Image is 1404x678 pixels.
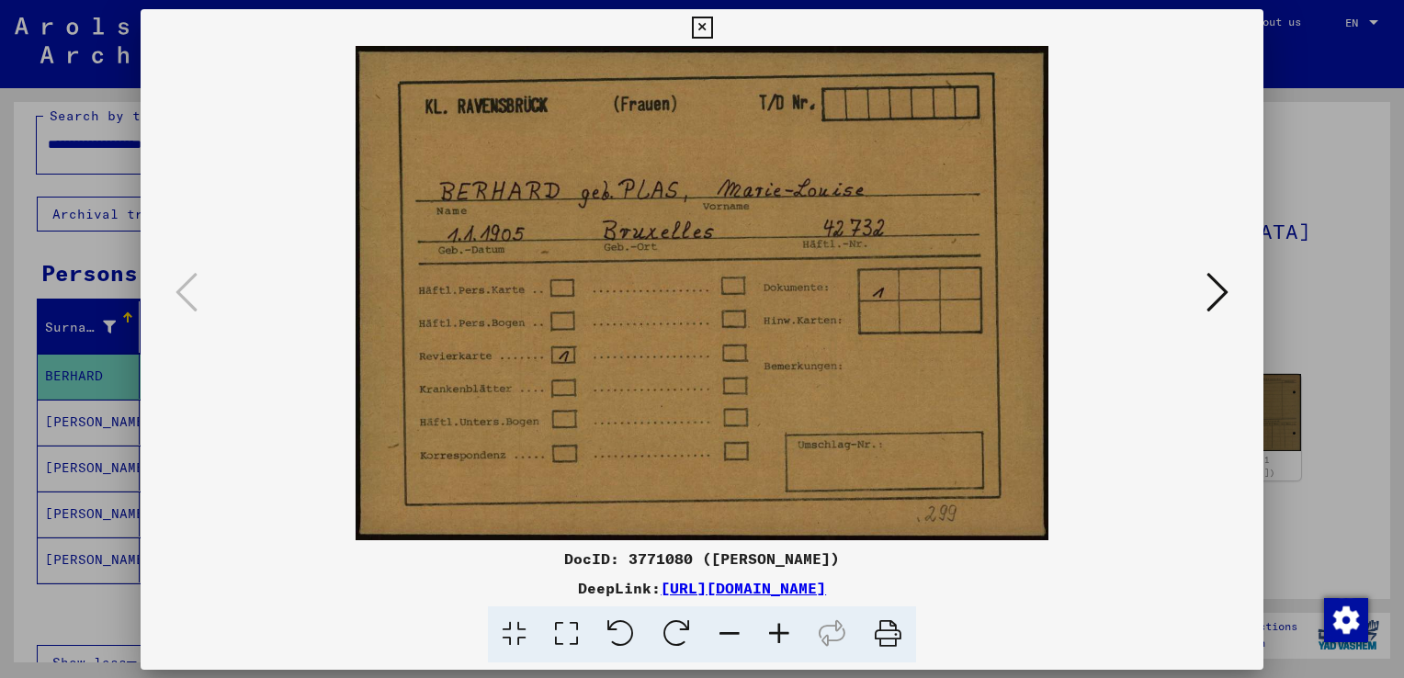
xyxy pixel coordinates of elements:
[141,548,1263,570] div: DocID: 3771080 ([PERSON_NAME])
[1323,597,1367,641] div: Change consent
[661,579,826,597] a: [URL][DOMAIN_NAME]
[203,46,1201,540] img: 001.jpg
[141,577,1263,599] div: DeepLink:
[1324,598,1368,642] img: Change consent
